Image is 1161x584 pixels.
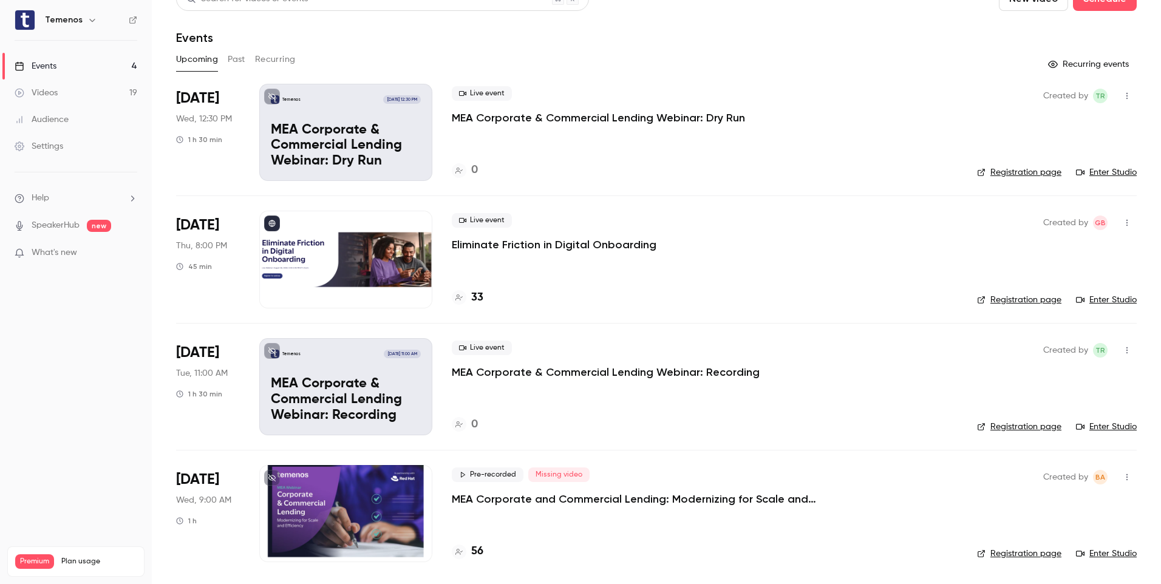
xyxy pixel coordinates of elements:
span: Created by [1043,343,1088,358]
a: Enter Studio [1076,166,1137,178]
span: Created by [1043,470,1088,484]
h6: Temenos [45,14,83,26]
span: BA [1095,470,1105,484]
span: [DATE] [176,470,219,489]
a: MEA Corporate & Commercial Lending Webinar: Dry Run [452,110,745,125]
div: Settings [15,140,63,152]
a: Registration page [977,421,1061,433]
a: Registration page [977,294,1061,306]
p: MEA Corporate & Commercial Lending Webinar: Dry Run [271,123,421,169]
a: Eliminate Friction in Digital Onboarding [452,237,656,252]
button: Past [228,50,245,69]
a: SpeakerHub [32,219,80,232]
button: Recurring [255,50,296,69]
a: Enter Studio [1076,294,1137,306]
span: TR [1095,89,1105,103]
span: Pre-recorded [452,467,523,482]
span: [DATE] [176,343,219,362]
span: Created by [1043,216,1088,230]
span: Live event [452,213,512,228]
a: Registration page [977,166,1061,178]
span: TR [1095,343,1105,358]
a: MEA Corporate and Commercial Lending: Modernizing for Scale and Efficiency [452,492,816,506]
div: Sep 2 Tue, 11:00 AM (Africa/Johannesburg) [176,338,240,435]
a: 33 [452,290,483,306]
button: Recurring events [1043,55,1137,74]
p: MEA Corporate & Commercial Lending Webinar: Recording [271,376,421,423]
li: help-dropdown-opener [15,192,137,205]
p: Temenos [282,97,301,103]
a: Registration page [977,548,1061,560]
h4: 0 [471,416,478,433]
a: 0 [452,162,478,178]
a: MEA Corporate & Commercial Lending Webinar: Recording [452,365,760,379]
span: Live event [452,341,512,355]
span: [DATE] 12:30 PM [383,95,420,104]
img: Temenos [15,10,35,30]
div: Audience [15,114,69,126]
iframe: Noticeable Trigger [123,248,137,259]
span: Terniell Ramlah [1093,89,1108,103]
a: MEA Corporate & Commercial Lending Webinar: Dry RunTemenos[DATE] 12:30 PMMEA Corporate & Commerci... [259,84,432,181]
button: Upcoming [176,50,218,69]
span: GB [1095,216,1106,230]
span: new [87,220,111,232]
span: Wed, 12:30 PM [176,113,232,125]
div: 45 min [176,262,212,271]
span: [DATE] [176,216,219,235]
div: Aug 20 Wed, 12:30 PM (Africa/Johannesburg) [176,84,240,181]
a: 0 [452,416,478,433]
span: Ganesh Babu [1093,216,1108,230]
h4: 0 [471,162,478,178]
h1: Events [176,30,213,45]
span: Created by [1043,89,1088,103]
span: Live event [452,86,512,101]
a: MEA Corporate & Commercial Lending Webinar: Recording Temenos[DATE] 11:00 AMMEA Corporate & Comme... [259,338,432,435]
div: Aug 28 Thu, 2:00 PM (America/New York) [176,211,240,308]
span: Missing video [528,467,590,482]
div: Videos [15,87,58,99]
div: 1 h 30 min [176,389,222,399]
span: Plan usage [61,557,137,566]
span: Thu, 8:00 PM [176,240,227,252]
span: Wed, 9:00 AM [176,494,231,506]
div: Sep 10 Wed, 9:00 AM (Africa/Johannesburg) [176,465,240,562]
div: 1 h 30 min [176,135,222,144]
span: [DATE] 11:00 AM [384,350,420,358]
a: 56 [452,543,483,560]
span: [DATE] [176,89,219,108]
span: Balamurugan Arunachalam [1093,470,1108,484]
h4: 56 [471,543,483,560]
h4: 33 [471,290,483,306]
p: Temenos [282,351,301,357]
span: Help [32,192,49,205]
div: Events [15,60,56,72]
a: Enter Studio [1076,421,1137,433]
span: Tue, 11:00 AM [176,367,228,379]
span: What's new [32,246,77,259]
span: Premium [15,554,54,569]
a: Enter Studio [1076,548,1137,560]
span: Terniell Ramlah [1093,343,1108,358]
div: 1 h [176,516,197,526]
